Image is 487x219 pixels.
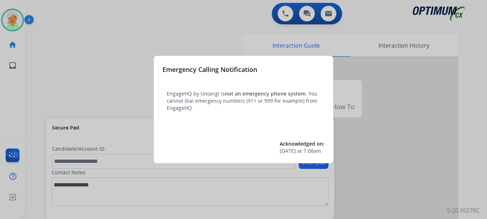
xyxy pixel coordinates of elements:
span: not an emergency phone system [225,90,306,97]
h3: Emergency Calling Notification [162,64,257,74]
span: [DATE] [280,147,296,155]
p: 0.20.1027RC [447,206,480,215]
p: EngageHQ by Untangl is . You cannot dial emergency numbers (911 or 999 for example) from EngageHQ. [167,90,320,112]
div: at [280,147,325,155]
span: 7:08am [303,147,321,155]
span: Acknowledged on: [280,140,325,147]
